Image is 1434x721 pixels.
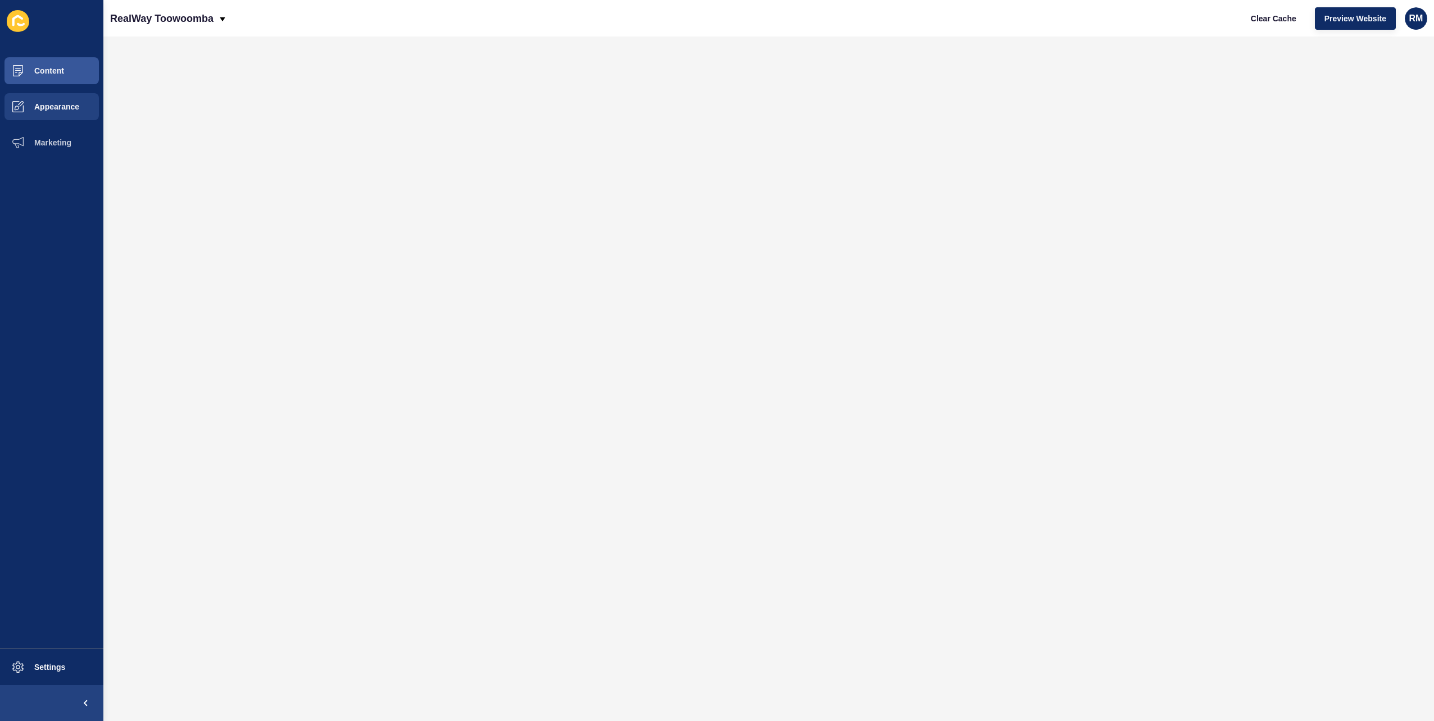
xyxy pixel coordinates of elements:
span: Clear Cache [1251,13,1296,24]
p: RealWay Toowoomba [110,4,214,33]
button: Preview Website [1315,7,1396,30]
span: RM [1409,13,1423,24]
span: Preview Website [1324,13,1386,24]
button: Clear Cache [1241,7,1306,30]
